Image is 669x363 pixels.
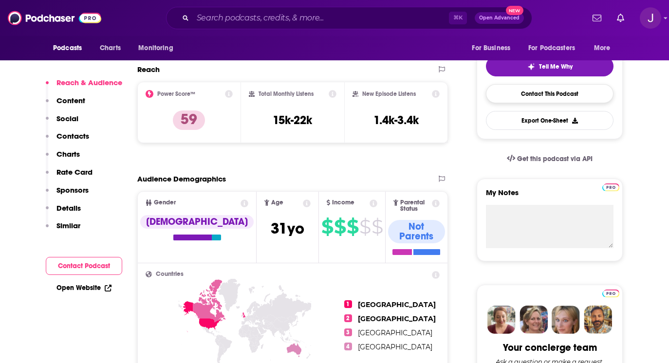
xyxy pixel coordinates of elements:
a: Pro website [602,182,619,191]
img: Jon Profile [584,306,612,334]
span: $ [372,219,383,235]
button: Contacts [46,131,89,149]
img: User Profile [640,7,661,29]
h3: 1.4k-3.4k [373,113,419,127]
button: Open AdvancedNew [475,12,524,24]
p: Sponsors [56,185,89,195]
span: Charts [100,41,121,55]
input: Search podcasts, credits, & more... [193,10,449,26]
a: Pro website [602,288,619,297]
div: Not Parents [388,220,445,243]
span: [GEOGRAPHIC_DATA] [358,328,432,337]
button: open menu [46,39,94,57]
img: Barbara Profile [520,306,548,334]
button: Sponsors [46,185,89,203]
img: Podchaser Pro [602,183,619,191]
button: Social [46,114,78,132]
span: 1 [344,300,352,308]
span: [GEOGRAPHIC_DATA] [358,300,436,309]
img: Podchaser - Follow, Share and Rate Podcasts [8,9,101,27]
img: Sydney Profile [487,306,516,334]
p: Details [56,203,81,213]
p: Similar [56,221,80,230]
h2: Power Score™ [157,91,195,97]
span: For Podcasters [528,41,575,55]
h2: Audience Demographics [137,174,226,183]
span: 4 [344,343,352,350]
span: Income [332,200,354,206]
a: Charts [93,39,127,57]
a: Show notifications dropdown [589,10,605,26]
button: Show profile menu [640,7,661,29]
div: Search podcasts, credits, & more... [166,7,532,29]
h2: Reach [137,65,160,74]
div: [DEMOGRAPHIC_DATA] [140,215,254,229]
span: $ [321,219,333,235]
img: tell me why sparkle [527,63,535,71]
button: Charts [46,149,80,167]
a: Show notifications dropdown [613,10,628,26]
span: ⌘ K [449,12,467,24]
p: Social [56,114,78,123]
span: 3 [344,328,352,336]
a: Open Website [56,284,111,292]
button: Details [46,203,81,221]
button: Reach & Audience [46,78,122,96]
button: Content [46,96,85,114]
p: 59 [173,110,205,130]
span: $ [334,219,346,235]
span: Gender [154,200,176,206]
img: Jules Profile [552,306,580,334]
h2: New Episode Listens [362,91,416,97]
span: [GEOGRAPHIC_DATA] [358,343,432,351]
span: [GEOGRAPHIC_DATA] [358,314,436,323]
span: $ [347,219,358,235]
span: Open Advanced [479,16,520,20]
span: For Business [472,41,510,55]
button: Export One-Sheet [486,111,613,130]
p: Contacts [56,131,89,141]
button: Contact Podcast [46,257,122,275]
span: $ [359,219,371,235]
span: Tell Me Why [539,63,573,71]
a: Get this podcast via API [499,147,600,171]
button: open menu [522,39,589,57]
p: Charts [56,149,80,159]
span: Monitoring [138,41,173,55]
button: open menu [465,39,522,57]
p: Reach & Audience [56,78,122,87]
span: More [594,41,611,55]
span: Parental Status [400,200,430,212]
span: Logged in as josephpapapr [640,7,661,29]
a: Contact This Podcast [486,84,613,103]
img: Podchaser Pro [602,290,619,297]
span: 2 [344,314,352,322]
button: open menu [587,39,623,57]
span: Get this podcast via API [517,155,593,163]
h2: Total Monthly Listens [259,91,314,97]
span: Podcasts [53,41,82,55]
span: New [506,6,523,15]
h3: 15k-22k [273,113,312,127]
button: tell me why sparkleTell Me Why [486,56,613,76]
p: Rate Card [56,167,93,177]
button: open menu [131,39,186,57]
button: Similar [46,221,80,239]
span: Age [271,200,283,206]
p: Content [56,96,85,105]
div: Your concierge team [503,342,597,354]
button: Rate Card [46,167,93,185]
span: 31 yo [271,219,304,238]
span: Countries [156,271,184,277]
label: My Notes [486,188,613,205]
